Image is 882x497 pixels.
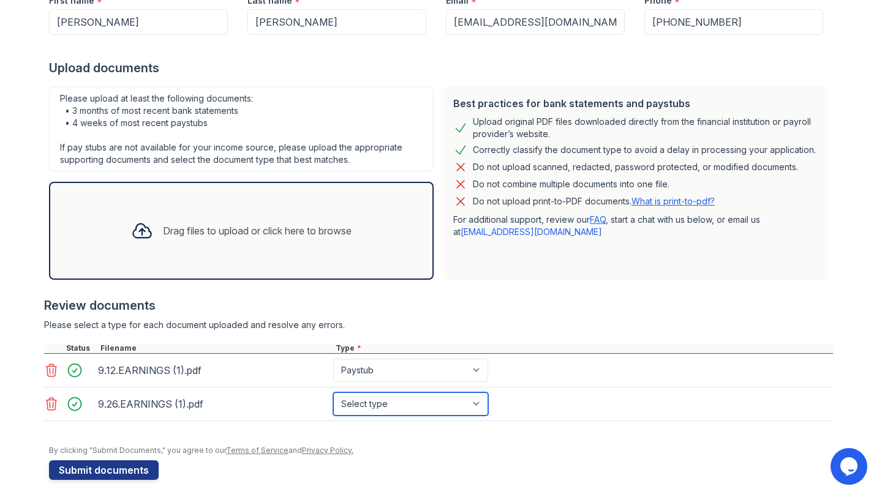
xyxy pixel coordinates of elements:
[473,143,816,157] div: Correctly classify the document type to avoid a delay in processing your application.
[302,446,353,455] a: Privacy Policy.
[590,214,606,225] a: FAQ
[44,319,833,331] div: Please select a type for each document uploaded and resolve any errors.
[453,96,818,111] div: Best practices for bank statements and paystubs
[473,160,798,174] div: Do not upload scanned, redacted, password protected, or modified documents.
[473,177,669,192] div: Do not combine multiple documents into one file.
[631,196,715,206] a: What is print-to-pdf?
[473,195,715,207] p: Do not upload print-to-PDF documents.
[163,223,352,238] div: Drag files to upload or click here to browse
[49,446,833,455] div: By clicking "Submit Documents," you agree to our and
[49,59,833,77] div: Upload documents
[64,343,98,353] div: Status
[473,116,818,140] div: Upload original PDF files downloaded directly from the financial institution or payroll provider’...
[333,343,833,353] div: Type
[461,226,602,237] a: [EMAIL_ADDRESS][DOMAIN_NAME]
[831,448,870,485] iframe: chat widget
[49,86,434,172] div: Please upload at least the following documents: • 3 months of most recent bank statements • 4 wee...
[98,361,328,380] div: 9.12.EARNINGS (1).pdf
[98,394,328,414] div: 9.26.EARNINGS (1).pdf
[44,297,833,314] div: Review documents
[98,343,333,353] div: Filename
[453,214,818,238] p: For additional support, review our , start a chat with us below, or email us at
[226,446,288,455] a: Terms of Service
[49,460,159,480] button: Submit documents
